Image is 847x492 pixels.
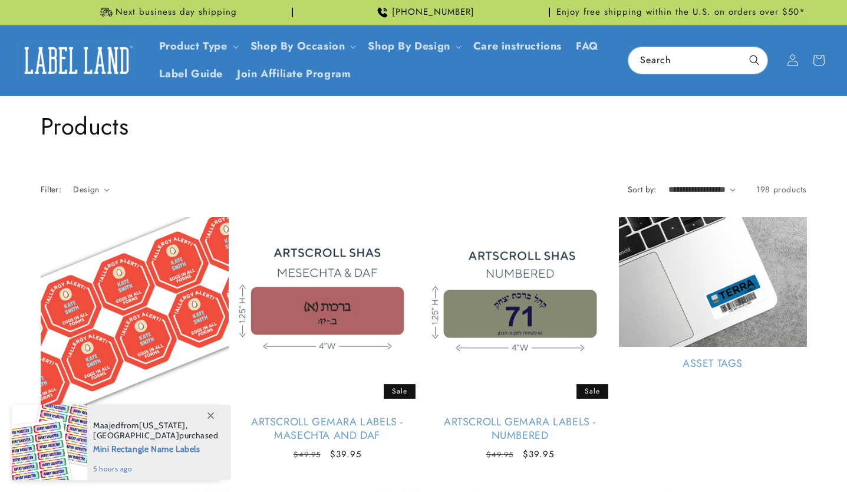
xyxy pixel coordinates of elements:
[392,6,474,18] span: [PHONE_NUMBER]
[361,32,466,60] summary: Shop By Design
[251,40,345,53] span: Shop By Occasion
[152,60,230,88] a: Label Guide
[741,47,767,73] button: Search
[619,357,807,370] a: Asset Tags
[233,415,421,443] a: Artscroll Gemara Labels - Masechta and Daf
[93,441,219,455] span: Mini Rectangle Name Labels
[93,430,179,441] span: [GEOGRAPHIC_DATA]
[159,38,228,54] a: Product Type
[159,67,223,81] span: Label Guide
[756,183,806,195] span: 198 products
[230,60,358,88] a: Join Affiliate Program
[73,183,110,196] summary: Design (0 selected)
[93,421,219,441] span: from , purchased
[152,32,243,60] summary: Product Type
[237,67,351,81] span: Join Affiliate Program
[426,415,614,443] a: Artscroll Gemara Labels - Numbered
[576,40,599,53] span: FAQ
[14,38,140,83] a: Label Land
[18,42,136,78] img: Label Land
[368,38,450,54] a: Shop By Design
[473,40,562,53] span: Care instructions
[41,183,62,196] h2: Filter:
[569,32,606,60] a: FAQ
[73,183,99,195] span: Design
[243,32,361,60] summary: Shop By Occasion
[466,32,569,60] a: Care instructions
[556,6,805,18] span: Enjoy free shipping within the U.S. on orders over $50*
[93,420,121,431] span: Maajed
[139,420,186,431] span: [US_STATE]
[41,111,807,142] h1: Products
[628,183,657,195] label: Sort by:
[116,6,237,18] span: Next business day shipping
[93,464,219,474] span: 5 hours ago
